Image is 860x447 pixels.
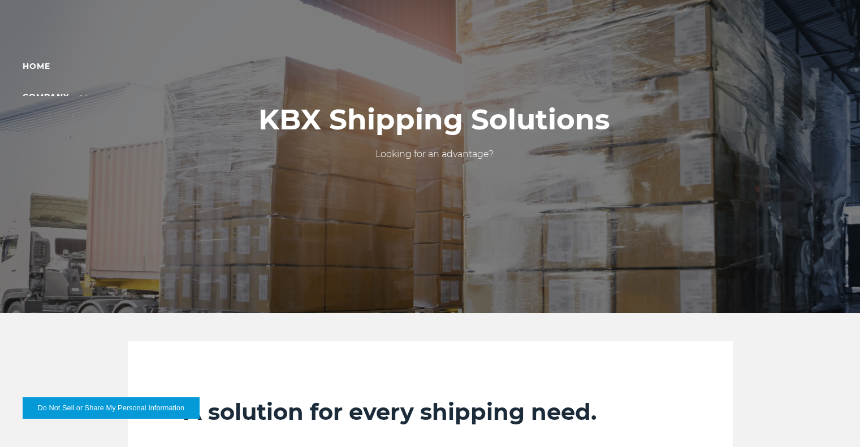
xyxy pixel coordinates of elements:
[23,397,200,419] button: Do Not Sell or Share My Personal Information
[23,92,87,102] a: Company
[184,398,676,426] h2: A solution for every shipping need.
[258,103,610,136] h1: KBX Shipping Solutions
[23,61,50,71] a: Home
[258,147,610,161] p: Looking for an advantage?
